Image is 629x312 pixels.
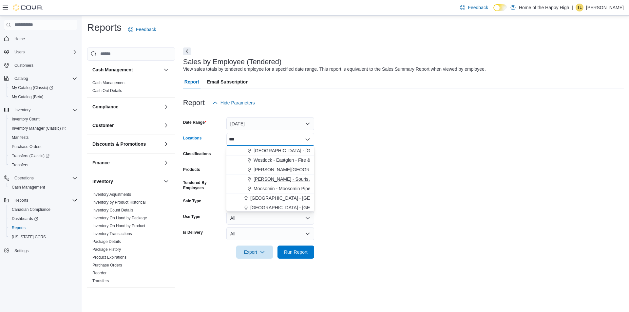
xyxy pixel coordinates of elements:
span: Reorder [92,270,106,276]
button: Customers [1,61,80,70]
h3: Cash Management [92,66,133,73]
span: Inventory Manager (Classic) [9,124,77,132]
button: Discounts & Promotions [92,141,161,147]
button: Compliance [92,103,161,110]
button: Loyalty [92,294,161,300]
a: My Catalog (Classic) [9,84,56,92]
a: Settings [12,247,31,255]
a: Package Details [92,239,121,244]
nav: Complex example [4,31,77,272]
a: Home [12,35,28,43]
button: Canadian Compliance [7,205,80,214]
a: My Catalog (Classic) [7,83,80,92]
a: Inventory by Product Historical [92,200,146,205]
h3: Sales by Employee (Tendered) [183,58,282,66]
label: Locations [183,136,202,141]
span: Inventory [12,106,77,114]
a: My Catalog (Beta) [9,93,46,101]
p: Home of the Happy High [519,4,569,11]
button: Cash Management [92,66,161,73]
button: Close list of options [305,137,310,142]
button: Cash Management [7,183,80,192]
button: Users [1,47,80,57]
div: Choose from the following options [226,146,314,279]
span: Reports [12,196,77,204]
a: Dashboards [9,215,41,223]
button: Catalog [1,74,80,83]
h3: Inventory [92,178,113,185]
span: Email Subscription [207,75,249,88]
span: Settings [12,246,77,254]
h3: Report [183,99,205,107]
span: Cash Management [9,183,77,191]
button: My Catalog (Beta) [7,92,80,101]
a: Manifests [9,134,31,141]
span: Purchase Orders [9,143,77,151]
button: Next [183,47,191,55]
a: Dashboards [7,214,80,223]
button: [DATE] [226,117,314,130]
button: Customer [162,121,170,129]
a: Purchase Orders [92,263,122,267]
span: Catalog [14,76,28,81]
span: Inventory [14,107,30,113]
button: Inventory [1,105,80,115]
button: Run Report [277,246,314,259]
span: Inventory Transactions [92,231,132,236]
a: Cash Management [92,81,125,85]
a: Inventory Adjustments [92,192,131,197]
label: Use Type [183,214,200,219]
button: Inventory [162,177,170,185]
a: Customers [12,62,36,69]
a: Inventory Manager (Classic) [9,124,68,132]
button: Settings [1,246,80,255]
a: Purchase Orders [9,143,44,151]
span: Product Expirations [92,255,126,260]
label: Tendered By Employees [183,180,224,191]
button: All [226,227,314,240]
p: [PERSON_NAME] [586,4,624,11]
img: Cova [13,4,43,11]
span: Inventory Count [12,117,40,122]
span: Feedback [136,26,156,33]
button: Reports [1,196,80,205]
span: Manifests [12,135,29,140]
a: [US_STATE] CCRS [9,233,48,241]
button: [GEOGRAPHIC_DATA] - [GEOGRAPHIC_DATA] - Fire & Flower [226,146,314,156]
span: Dashboards [9,215,77,223]
span: Operations [14,175,34,181]
button: Export [236,246,273,259]
a: Transfers [92,279,109,283]
button: Customer [92,122,161,129]
h3: Discounts & Promotions [92,141,146,147]
button: Hide Parameters [210,96,257,109]
a: Transfers (Classic) [7,151,80,160]
span: Run Report [284,249,308,255]
input: Dark Mode [493,4,507,11]
button: Inventory [92,178,161,185]
button: Finance [92,159,161,166]
span: Inventory Count [9,115,77,123]
a: Feedback [457,1,490,14]
p: | [572,4,573,11]
span: Export [240,246,269,259]
div: View sales totals by tendered employee for a specified date range. This report is equivalent to t... [183,66,486,73]
span: Manifests [9,134,77,141]
button: Compliance [162,103,170,111]
span: My Catalog (Classic) [12,85,53,90]
label: Classifications [183,151,211,156]
span: Reports [14,198,28,203]
a: Cash Out Details [92,88,122,93]
button: Manifests [7,133,80,142]
span: [PERSON_NAME][GEOGRAPHIC_DATA] - Fire & Flower [254,166,371,173]
a: Reports [9,224,28,232]
a: Reorder [92,271,106,275]
span: Transfers (Classic) [9,152,77,160]
span: Report [184,75,199,88]
span: My Catalog (Beta) [12,94,44,100]
span: [GEOGRAPHIC_DATA] - [GEOGRAPHIC_DATA] - Pop's Cannabis [250,204,386,211]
